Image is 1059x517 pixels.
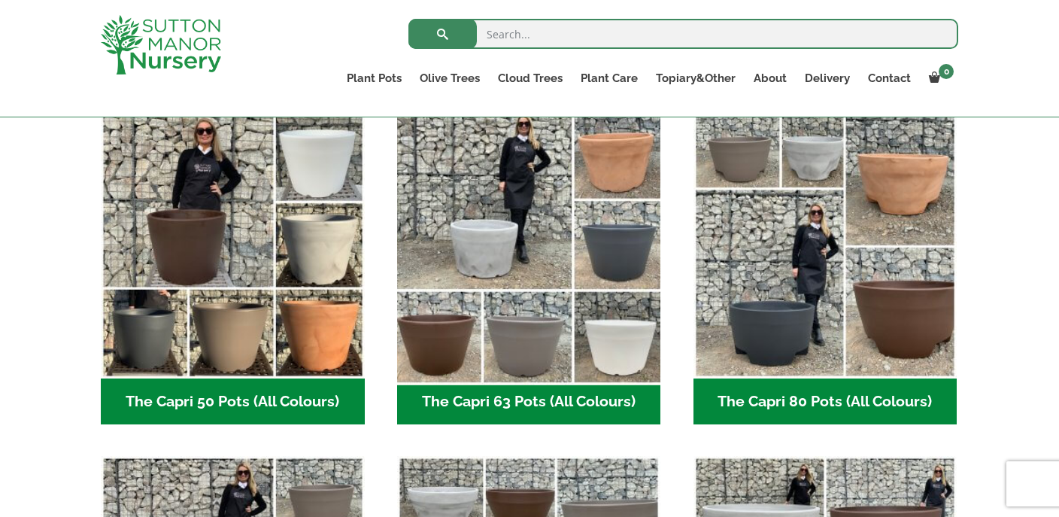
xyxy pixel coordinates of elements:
[939,64,954,79] span: 0
[390,108,667,385] img: The Capri 63 Pots (All Colours)
[101,114,365,379] img: The Capri 50 Pots (All Colours)
[693,114,957,379] img: The Capri 80 Pots (All Colours)
[647,68,745,89] a: Topiary&Other
[411,68,489,89] a: Olive Trees
[101,15,221,75] img: logo
[745,68,796,89] a: About
[920,68,958,89] a: 0
[397,379,661,425] h2: The Capri 63 Pots (All Colours)
[101,114,365,424] a: Visit product category The Capri 50 Pots (All Colours)
[693,114,957,424] a: Visit product category The Capri 80 Pots (All Colours)
[397,114,661,424] a: Visit product category The Capri 63 Pots (All Colours)
[489,68,572,89] a: Cloud Trees
[796,68,859,89] a: Delivery
[338,68,411,89] a: Plant Pots
[101,379,365,425] h2: The Capri 50 Pots (All Colours)
[693,379,957,425] h2: The Capri 80 Pots (All Colours)
[859,68,920,89] a: Contact
[572,68,647,89] a: Plant Care
[408,19,958,49] input: Search...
